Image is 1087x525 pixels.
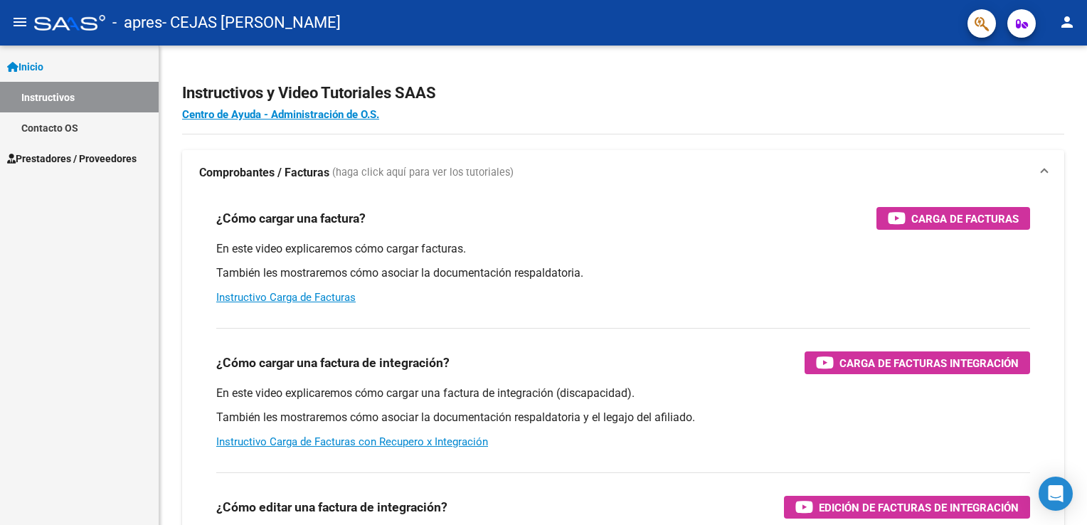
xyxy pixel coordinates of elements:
[216,291,356,304] a: Instructivo Carga de Facturas
[216,435,488,448] a: Instructivo Carga de Facturas con Recupero x Integración
[182,108,379,121] a: Centro de Ayuda - Administración de O.S.
[216,497,447,517] h3: ¿Cómo editar una factura de integración?
[216,410,1030,425] p: También les mostraremos cómo asociar la documentación respaldatoria y el legajo del afiliado.
[7,59,43,75] span: Inicio
[819,499,1019,516] span: Edición de Facturas de integración
[839,354,1019,372] span: Carga de Facturas Integración
[182,150,1064,196] mat-expansion-panel-header: Comprobantes / Facturas (haga click aquí para ver los tutoriales)
[1039,477,1073,511] div: Open Intercom Messenger
[216,208,366,228] h3: ¿Cómo cargar una factura?
[216,265,1030,281] p: También les mostraremos cómo asociar la documentación respaldatoria.
[216,386,1030,401] p: En este video explicaremos cómo cargar una factura de integración (discapacidad).
[1059,14,1076,31] mat-icon: person
[162,7,341,38] span: - CEJAS [PERSON_NAME]
[182,80,1064,107] h2: Instructivos y Video Tutoriales SAAS
[199,165,329,181] strong: Comprobantes / Facturas
[216,241,1030,257] p: En este video explicaremos cómo cargar facturas.
[911,210,1019,228] span: Carga de Facturas
[332,165,514,181] span: (haga click aquí para ver los tutoriales)
[112,7,162,38] span: - apres
[805,351,1030,374] button: Carga de Facturas Integración
[11,14,28,31] mat-icon: menu
[7,151,137,166] span: Prestadores / Proveedores
[784,496,1030,519] button: Edición de Facturas de integración
[876,207,1030,230] button: Carga de Facturas
[216,353,450,373] h3: ¿Cómo cargar una factura de integración?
